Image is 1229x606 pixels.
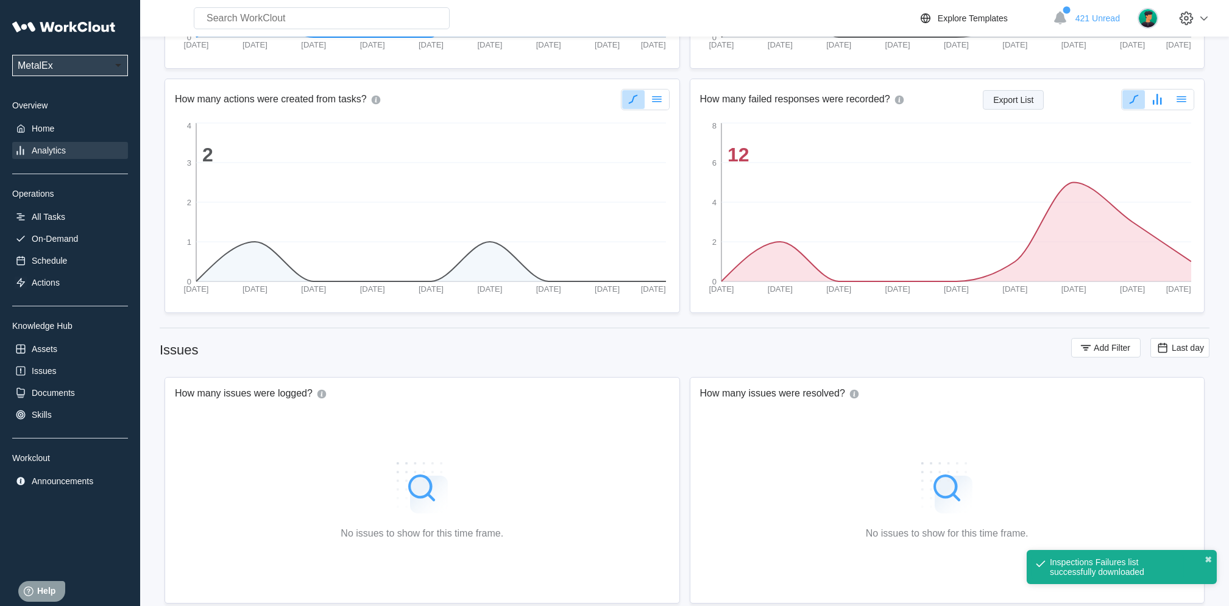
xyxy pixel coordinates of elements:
[477,284,502,294] tspan: [DATE]
[1172,343,1204,353] span: Last day
[767,40,792,49] tspan: [DATE]
[32,410,52,420] div: Skills
[641,40,666,49] tspan: [DATE]
[32,212,65,222] div: All Tasks
[32,146,66,155] div: Analytics
[885,284,910,294] tspan: [DATE]
[175,387,313,401] h2: How many issues were logged?
[700,387,845,401] h2: How many issues were resolved?
[12,384,128,401] a: Documents
[536,284,561,294] tspan: [DATE]
[1002,40,1027,49] tspan: [DATE]
[536,40,561,49] tspan: [DATE]
[826,284,851,294] tspan: [DATE]
[12,120,128,137] a: Home
[1205,555,1212,565] button: close
[32,256,67,266] div: Schedule
[12,142,128,159] a: Analytics
[1120,40,1145,49] tspan: [DATE]
[187,158,191,167] tspan: 3
[641,284,666,294] tspan: [DATE]
[709,284,734,294] tspan: [DATE]
[866,528,1029,539] div: No issues to show for this time frame.
[12,189,128,199] div: Operations
[12,100,128,110] div: Overview
[32,476,93,486] div: Announcements
[12,274,128,291] a: Actions
[1166,284,1191,294] tspan: [DATE]
[983,90,1044,110] button: Export List
[944,40,969,49] tspan: [DATE]
[32,278,60,287] div: Actions
[243,40,267,49] tspan: [DATE]
[1138,8,1158,29] img: user.png
[1061,284,1086,294] tspan: [DATE]
[12,406,128,423] a: Skills
[1071,338,1141,358] button: Add Filter
[187,238,191,247] tspan: 1
[419,40,444,49] tspan: [DATE]
[709,40,734,49] tspan: [DATE]
[728,144,749,166] tspan: 12
[12,321,128,331] div: Knowledge Hub
[767,284,792,294] tspan: [DATE]
[1166,40,1191,49] tspan: [DATE]
[184,284,209,294] tspan: [DATE]
[187,277,191,286] tspan: 0
[1050,557,1179,577] div: Inspections Failures list successfully downloaded
[243,284,267,294] tspan: [DATE]
[885,40,910,49] tspan: [DATE]
[32,366,56,376] div: Issues
[1075,13,1120,23] span: 421 Unread
[993,96,1033,104] span: Export List
[712,121,716,130] tspan: 8
[187,33,191,42] tspan: 0
[12,362,128,379] a: Issues
[360,40,385,49] tspan: [DATE]
[194,7,450,29] input: Search WorkClout
[12,208,128,225] a: All Tasks
[32,124,54,133] div: Home
[477,40,502,49] tspan: [DATE]
[595,40,620,49] tspan: [DATE]
[700,93,890,107] h2: How many failed responses were recorded?
[32,344,57,354] div: Assets
[1002,284,1027,294] tspan: [DATE]
[175,93,367,107] h2: How many actions were created from tasks?
[12,230,128,247] a: On-Demand
[301,40,326,49] tspan: [DATE]
[944,284,969,294] tspan: [DATE]
[341,528,503,539] div: No issues to show for this time frame.
[712,33,716,42] tspan: 0
[1061,40,1086,49] tspan: [DATE]
[202,144,213,166] tspan: 2
[187,121,191,130] tspan: 4
[419,284,444,294] tspan: [DATE]
[360,284,385,294] tspan: [DATE]
[1120,284,1145,294] tspan: [DATE]
[1094,344,1130,352] span: Add Filter
[301,284,326,294] tspan: [DATE]
[32,388,75,398] div: Documents
[12,340,128,358] a: Assets
[595,284,620,294] tspan: [DATE]
[712,238,716,247] tspan: 2
[184,40,209,49] tspan: [DATE]
[187,198,191,207] tspan: 2
[32,234,78,244] div: On-Demand
[12,473,128,490] a: Announcements
[712,277,716,286] tspan: 0
[12,252,128,269] a: Schedule
[918,11,1047,26] a: Explore Templates
[826,40,851,49] tspan: [DATE]
[712,198,716,207] tspan: 4
[938,13,1008,23] div: Explore Templates
[712,158,716,167] tspan: 6
[160,342,199,358] div: Issues
[12,453,128,463] div: Workclout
